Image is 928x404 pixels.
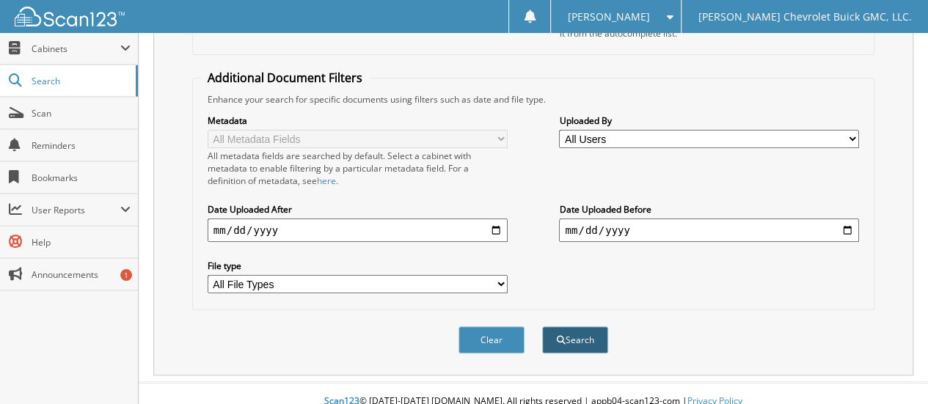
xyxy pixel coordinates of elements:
a: here [317,175,336,187]
span: Announcements [32,268,131,281]
button: Search [542,326,608,353]
label: Metadata [208,114,508,127]
div: 1 [120,269,132,281]
span: Reminders [32,139,131,152]
span: Help [32,236,131,249]
label: Date Uploaded Before [559,203,859,216]
span: Scan [32,107,131,120]
legend: Additional Document Filters [200,70,370,86]
div: All metadata fields are searched by default. Select a cabinet with metadata to enable filtering b... [208,150,508,187]
img: scan123-logo-white.svg [15,7,125,26]
label: File type [208,260,508,272]
div: Enhance your search for specific documents using filters such as date and file type. [200,93,866,106]
input: end [559,218,859,242]
span: [PERSON_NAME] [568,12,650,21]
span: User Reports [32,204,120,216]
span: Search [32,75,128,87]
span: [PERSON_NAME] Chevrolet Buick GMC, LLC. [698,12,911,21]
button: Clear [458,326,525,353]
span: Bookmarks [32,172,131,184]
input: start [208,218,508,242]
span: Cabinets [32,43,120,55]
label: Date Uploaded After [208,203,508,216]
label: Uploaded By [559,114,859,127]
